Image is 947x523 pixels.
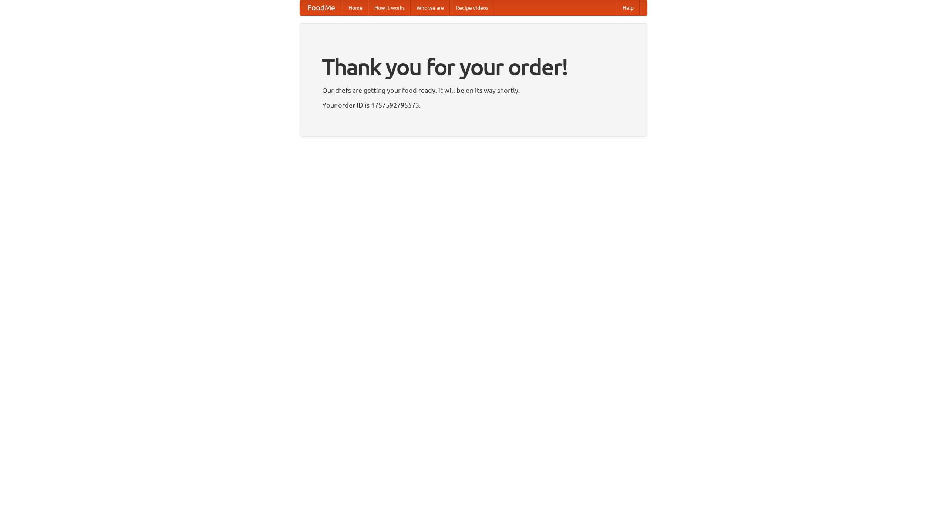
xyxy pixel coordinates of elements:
p: Our chefs are getting your food ready. It will be on its way shortly. [322,85,625,96]
h1: Thank you for your order! [322,49,625,85]
a: How it works [368,0,411,15]
a: Who we are [411,0,450,15]
a: FoodMe [300,0,343,15]
a: Home [343,0,368,15]
a: Recipe videos [450,0,494,15]
a: Help [617,0,640,15]
p: Your order ID is 1757592795573. [322,99,625,111]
